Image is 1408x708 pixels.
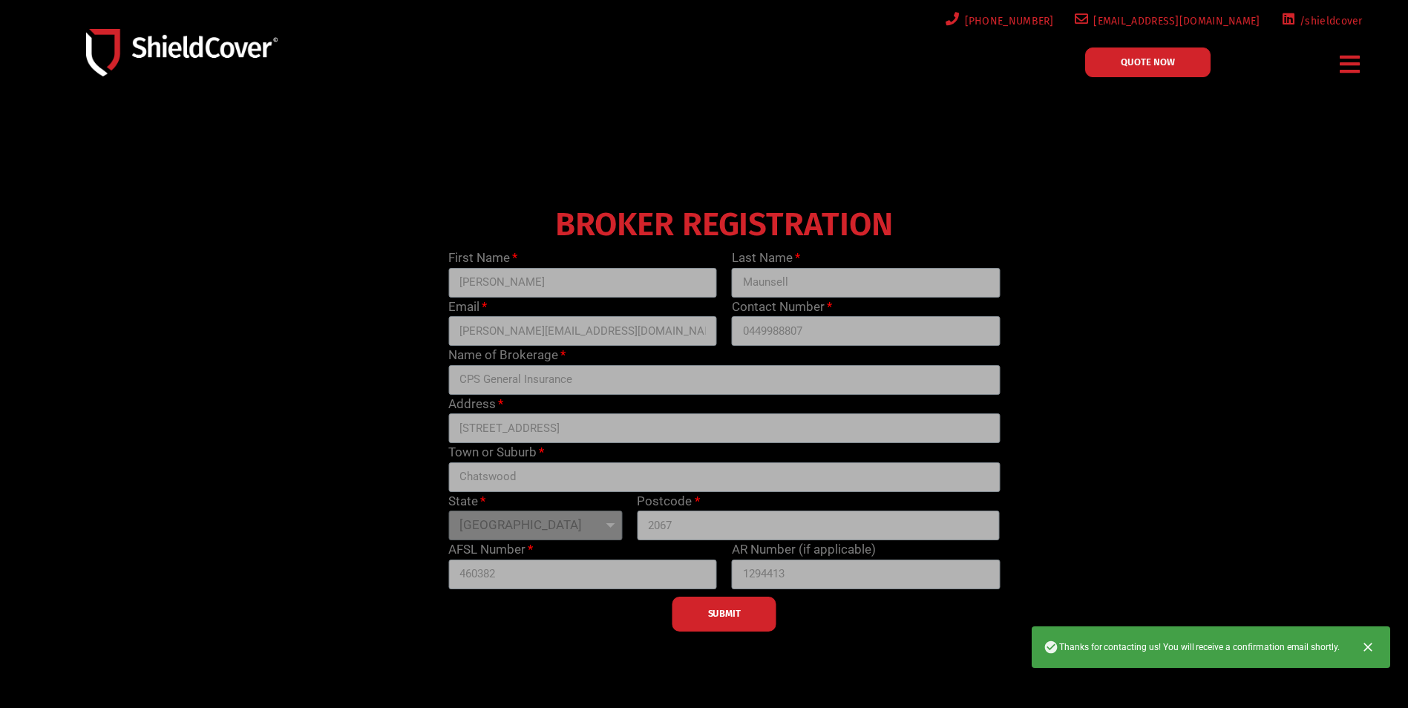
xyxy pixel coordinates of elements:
a: [EMAIL_ADDRESS][DOMAIN_NAME] [1072,12,1260,30]
a: QUOTE NOW [1085,47,1211,77]
label: Last Name [732,249,800,268]
span: QUOTE NOW [1121,57,1175,67]
h4: BROKER REGISTRATION [441,216,1007,234]
label: Name of Brokerage [448,346,566,365]
a: /shieldcover [1278,12,1363,30]
label: First Name [448,249,517,268]
img: Shield-Cover-Underwriting-Australia-logo-full [86,29,278,76]
span: [PHONE_NUMBER] [960,12,1054,30]
label: AFSL Number [448,540,533,560]
div: Menu Toggle [1335,47,1366,82]
label: Postcode [637,492,699,511]
span: [EMAIL_ADDRESS][DOMAIN_NAME] [1088,12,1260,30]
label: Contact Number [732,298,832,317]
label: Address [448,395,503,414]
label: AR Number (if applicable) [732,540,876,560]
label: Town or Suburb [448,443,544,462]
a: [PHONE_NUMBER] [943,12,1054,30]
button: Close [1352,631,1384,663]
span: Thanks for contacting us! You will receive a confirmation email shortly. [1044,640,1340,655]
span: /shieldcover [1294,12,1363,30]
label: Email [448,298,487,317]
label: State [448,492,485,511]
